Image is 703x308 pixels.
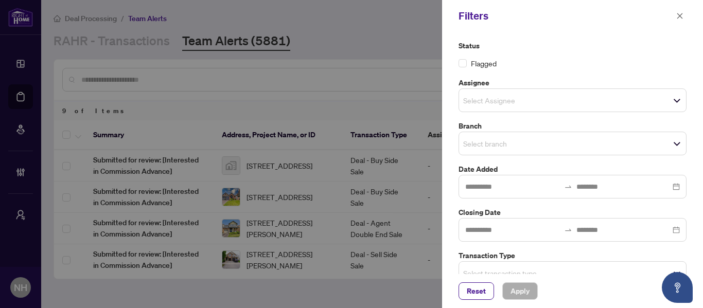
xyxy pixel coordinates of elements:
[459,250,687,261] label: Transaction Type
[459,120,687,132] label: Branch
[662,272,693,303] button: Open asap
[564,226,572,234] span: to
[471,58,497,69] span: Flagged
[459,164,687,175] label: Date Added
[502,282,538,300] button: Apply
[459,77,687,88] label: Assignee
[467,283,486,299] span: Reset
[564,183,572,191] span: swap-right
[459,207,687,218] label: Closing Date
[459,40,687,51] label: Status
[564,226,572,234] span: swap-right
[459,8,673,24] div: Filters
[459,282,494,300] button: Reset
[564,183,572,191] span: to
[676,12,683,20] span: close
